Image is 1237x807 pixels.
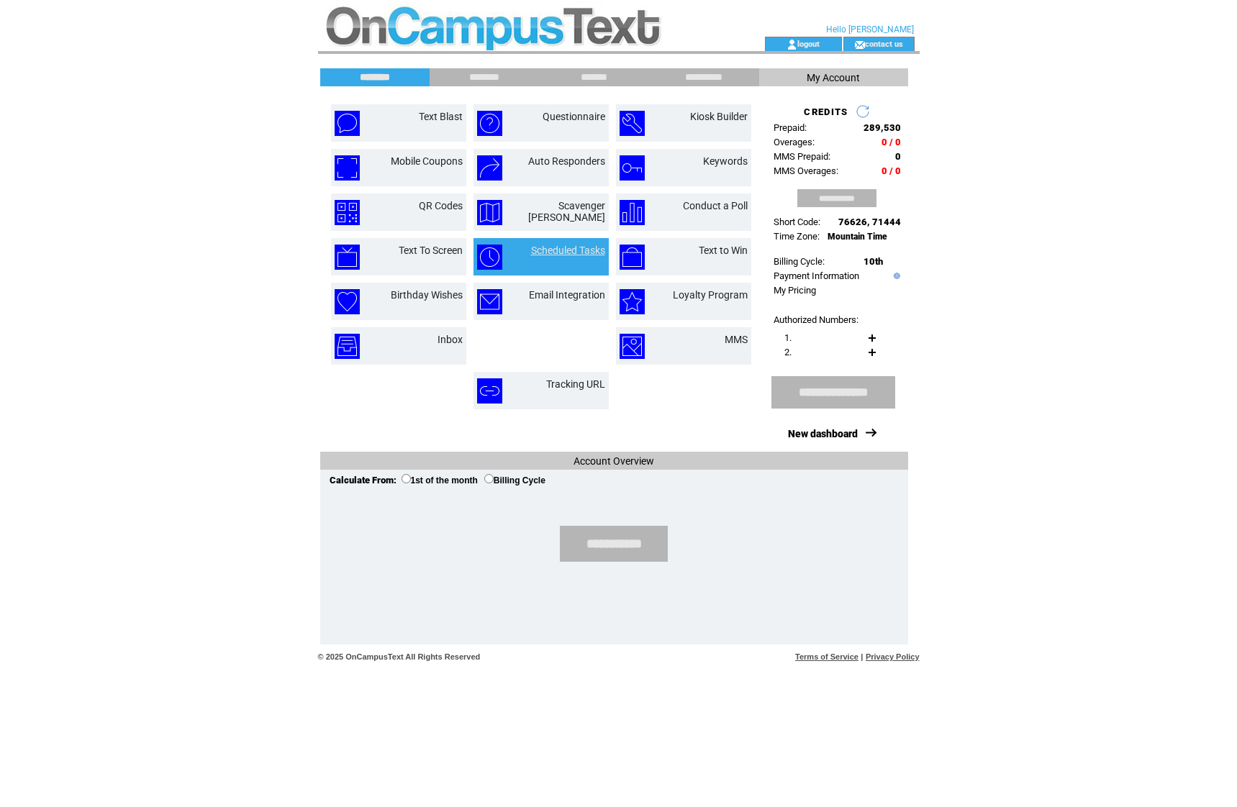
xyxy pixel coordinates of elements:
[784,347,792,357] span: 2.
[826,24,914,35] span: Hello [PERSON_NAME]
[795,652,858,661] a: Terms of Service
[882,165,901,176] span: 0 / 0
[477,245,502,270] img: scheduled-tasks.png
[864,122,901,133] span: 289,530
[774,256,825,267] span: Billing Cycle:
[620,111,645,136] img: kiosk-builder.png
[391,289,463,301] a: Birthday Wishes
[574,455,654,467] span: Account Overview
[529,289,605,301] a: Email Integration
[864,256,883,267] span: 10th
[484,475,545,485] label: Billing Cycle
[787,39,797,50] img: account_icon.gif
[797,39,820,48] a: logout
[774,165,838,176] span: MMS Overages:
[318,652,481,661] span: © 2025 OnCampusText All Rights Reserved
[828,232,887,242] span: Mountain Time
[531,245,605,256] a: Scheduled Tasks
[774,314,858,325] span: Authorized Numbers:
[673,289,748,301] a: Loyalty Program
[477,111,502,136] img: questionnaire.png
[620,245,645,270] img: text-to-win.png
[774,285,816,296] a: My Pricing
[399,245,463,256] a: Text To Screen
[543,111,605,122] a: Questionnaire
[725,334,748,345] a: MMS
[865,39,903,48] a: contact us
[866,652,920,661] a: Privacy Policy
[784,332,792,343] span: 1.
[620,289,645,314] img: loyalty-program.png
[335,334,360,359] img: inbox.png
[895,151,901,162] span: 0
[703,155,748,167] a: Keywords
[838,216,901,227] span: 76626, 71444
[419,111,463,122] a: Text Blast
[391,155,463,167] a: Mobile Coupons
[774,216,820,227] span: Short Code:
[477,289,502,314] img: email-integration.png
[477,378,502,403] img: tracking-url.png
[774,231,820,242] span: Time Zone:
[335,289,360,314] img: birthday-wishes.png
[890,273,900,279] img: help.gif
[788,428,858,439] a: New dashboard
[438,334,463,345] a: Inbox
[620,334,645,359] img: mms.png
[774,137,815,147] span: Overages:
[861,652,863,661] span: |
[477,200,502,225] img: scavenger-hunt.png
[402,475,478,485] label: 1st of the month
[854,39,865,50] img: contact_us_icon.gif
[683,200,748,211] a: Conduct a Poll
[484,474,494,483] input: Billing Cycle
[774,270,859,281] a: Payment Information
[774,122,807,133] span: Prepaid:
[882,137,901,147] span: 0 / 0
[804,106,848,117] span: CREDITS
[690,111,748,122] a: Kiosk Builder
[620,155,645,181] img: keywords.png
[335,245,360,270] img: text-to-screen.png
[774,151,830,162] span: MMS Prepaid:
[335,111,360,136] img: text-blast.png
[528,155,605,167] a: Auto Responders
[807,72,860,83] span: My Account
[419,200,463,211] a: QR Codes
[546,378,605,390] a: Tracking URL
[620,200,645,225] img: conduct-a-poll.png
[335,200,360,225] img: qr-codes.png
[335,155,360,181] img: mobile-coupons.png
[699,245,748,256] a: Text to Win
[477,155,502,181] img: auto-responders.png
[330,475,397,485] span: Calculate From:
[402,474,411,483] input: 1st of the month
[528,200,605,223] a: Scavenger [PERSON_NAME]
